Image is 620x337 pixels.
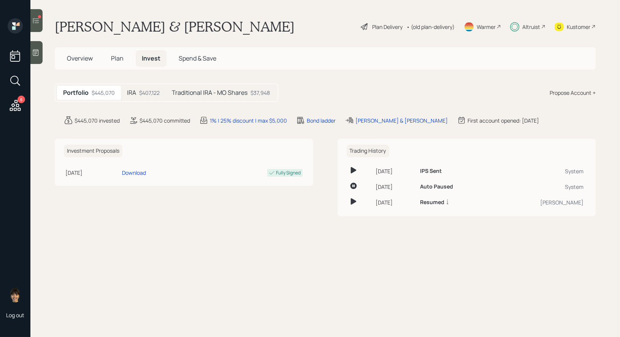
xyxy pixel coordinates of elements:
[142,54,160,62] span: Invest
[420,168,442,174] h6: IPS Sent
[111,54,124,62] span: Plan
[376,167,414,175] div: [DATE]
[75,117,120,125] div: $445,070 invested
[376,183,414,191] div: [DATE]
[122,169,146,177] div: Download
[64,145,122,157] h6: Investment Proposals
[550,89,596,97] div: Propose Account +
[406,23,455,31] div: • (old plan-delivery)
[63,89,89,96] h5: Portfolio
[140,117,190,125] div: $445,070 committed
[65,169,119,177] div: [DATE]
[6,311,24,319] div: Log out
[251,89,270,97] div: $37,948
[92,89,115,97] div: $445,070
[276,169,301,176] div: Fully Signed
[139,89,160,97] div: $407,122
[67,54,93,62] span: Overview
[495,198,584,206] div: [PERSON_NAME]
[55,18,295,35] h1: [PERSON_NAME] & [PERSON_NAME]
[420,184,453,190] h6: Auto Paused
[376,198,414,206] div: [DATE]
[495,167,584,175] div: System
[17,96,25,103] div: 8
[179,54,216,62] span: Spend & Save
[307,117,336,125] div: Bond ladder
[468,117,539,125] div: First account opened: [DATE]
[127,89,136,96] h5: IRA
[522,23,540,31] div: Altruist
[477,23,496,31] div: Warmer
[210,117,287,125] div: 1% | 25% discount | max $5,000
[372,23,403,31] div: Plan Delivery
[495,183,584,191] div: System
[8,287,23,302] img: treva-nostdahl-headshot.png
[347,145,389,157] h6: Trading History
[567,23,590,31] div: Kustomer
[420,199,444,206] h6: Resumed
[355,117,448,125] div: [PERSON_NAME] & [PERSON_NAME]
[172,89,247,96] h5: Traditional IRA - MO Shares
